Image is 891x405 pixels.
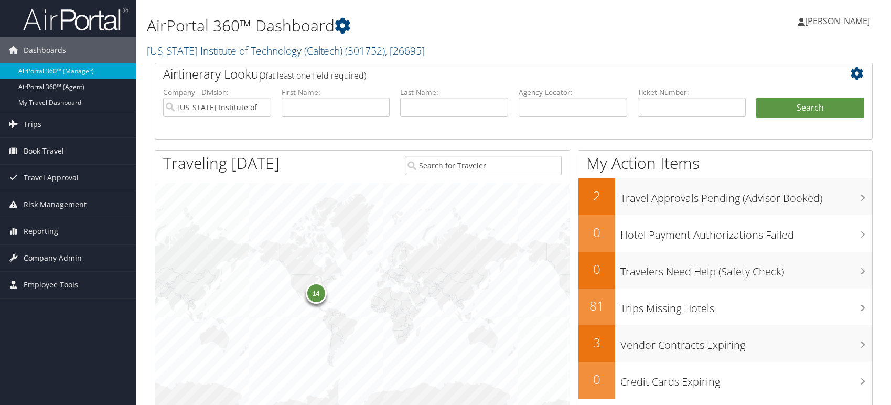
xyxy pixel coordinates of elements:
[24,111,41,137] span: Trips
[620,369,872,389] h3: Credit Cards Expiring
[620,333,872,353] h3: Vendor Contracts Expiring
[24,245,82,271] span: Company Admin
[24,138,64,164] span: Book Travel
[578,187,615,205] h2: 2
[306,283,327,304] div: 14
[578,178,872,215] a: 2Travel Approvals Pending (Advisor Booked)
[620,186,872,206] h3: Travel Approvals Pending (Advisor Booked)
[805,15,870,27] span: [PERSON_NAME]
[163,65,804,83] h2: Airtinerary Lookup
[620,259,872,279] h3: Travelers Need Help (Safety Check)
[163,152,280,174] h1: Traveling [DATE]
[24,37,66,63] span: Dashboards
[620,222,872,242] h3: Hotel Payment Authorizations Failed
[266,70,366,81] span: (at least one field required)
[620,296,872,316] h3: Trips Missing Hotels
[578,152,872,174] h1: My Action Items
[578,297,615,315] h2: 81
[163,87,271,98] label: Company - Division:
[519,87,627,98] label: Agency Locator:
[756,98,864,119] button: Search
[578,252,872,289] a: 0Travelers Need Help (Safety Check)
[578,334,615,351] h2: 3
[345,44,385,58] span: ( 301752 )
[282,87,390,98] label: First Name:
[400,87,508,98] label: Last Name:
[385,44,425,58] span: , [ 26695 ]
[24,165,79,191] span: Travel Approval
[578,362,872,399] a: 0Credit Cards Expiring
[578,370,615,388] h2: 0
[578,289,872,325] a: 81Trips Missing Hotels
[24,218,58,244] span: Reporting
[578,215,872,252] a: 0Hotel Payment Authorizations Failed
[798,5,881,37] a: [PERSON_NAME]
[638,87,746,98] label: Ticket Number:
[147,15,636,37] h1: AirPortal 360™ Dashboard
[24,272,78,298] span: Employee Tools
[23,7,128,31] img: airportal-logo.png
[405,156,562,175] input: Search for Traveler
[578,223,615,241] h2: 0
[24,191,87,218] span: Risk Management
[578,325,872,362] a: 3Vendor Contracts Expiring
[147,44,425,58] a: [US_STATE] Institute of Technology (Caltech)
[578,260,615,278] h2: 0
